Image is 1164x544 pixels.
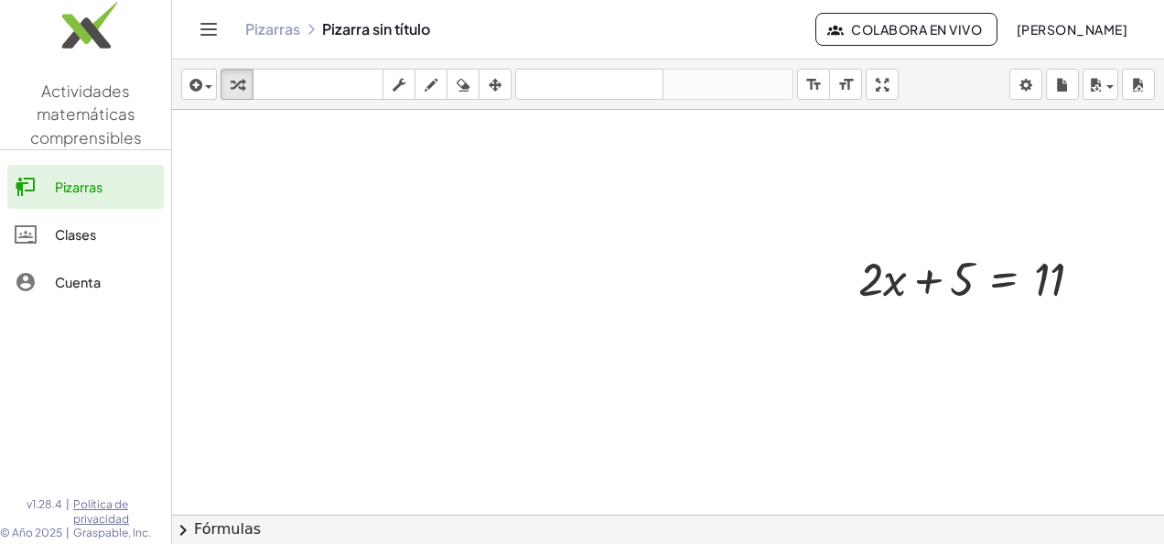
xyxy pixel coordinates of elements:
[73,526,171,540] span: Graspable, Inc.
[7,260,164,304] a: Cuenta
[7,165,164,209] a: Pizarras
[797,69,830,100] button: format_size
[55,271,156,293] div: Cuenta
[66,526,70,540] span: |
[1016,21,1127,38] font: [PERSON_NAME]
[257,74,379,96] i: teclado
[663,69,793,100] button: rehacer
[837,74,855,96] i: format_size
[851,21,982,38] font: Colabora en vivo
[172,519,194,541] span: chevron_right
[520,74,659,96] i: deshacer
[30,81,142,147] span: Actividades matemáticas comprensibles
[194,519,261,540] font: Fórmulas
[27,497,62,526] span: v1.28.4
[172,515,1164,544] button: chevron_rightFórmulas
[66,497,70,526] span: |
[73,497,171,526] a: Política de privacidad
[55,223,156,245] div: Clases
[55,176,156,198] div: Pizarras
[829,69,862,100] button: format_size
[667,74,789,96] i: rehacer
[253,69,383,100] button: teclado
[7,212,164,256] a: Clases
[805,74,823,96] i: format_size
[245,20,300,38] a: Pizarras
[194,15,223,44] button: Alternar navegación
[1001,13,1142,46] button: [PERSON_NAME]
[815,13,997,46] button: Colabora en vivo
[515,69,663,100] button: deshacer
